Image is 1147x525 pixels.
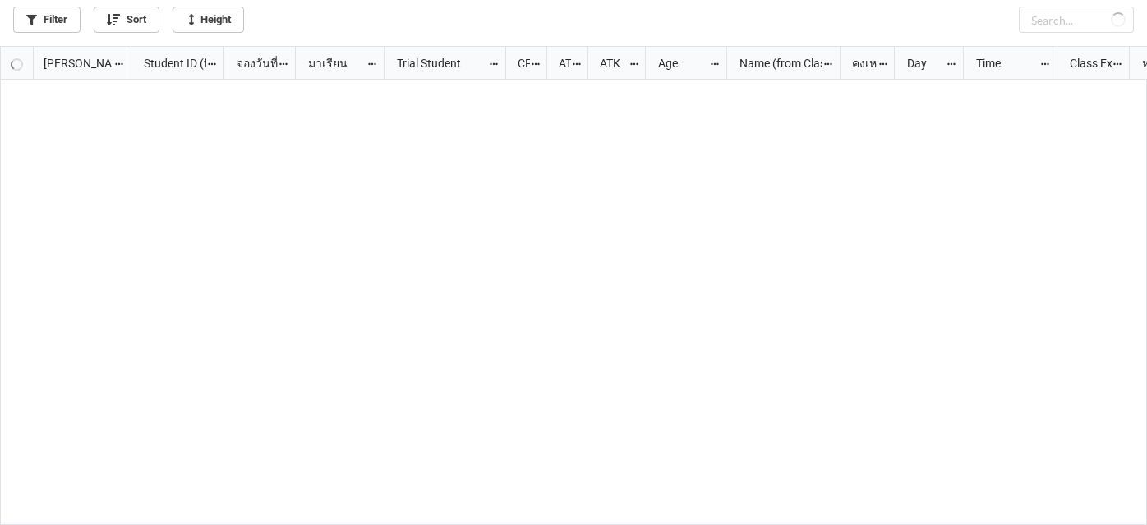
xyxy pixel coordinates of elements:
[173,7,244,33] a: Height
[1,47,131,80] div: grid
[13,7,81,33] a: Filter
[508,54,531,72] div: CF
[34,54,113,72] div: [PERSON_NAME] Name
[134,54,206,72] div: Student ID (from [PERSON_NAME] Name)
[648,54,709,72] div: Age
[94,7,159,33] a: Sort
[227,54,279,72] div: จองวันที่
[387,54,487,72] div: Trial Student
[730,54,822,72] div: Name (from Class)
[1060,54,1112,72] div: Class Expiration
[1019,7,1134,33] input: Search...
[590,54,628,72] div: ATK
[549,54,572,72] div: ATT
[842,54,877,72] div: คงเหลือ (from Nick Name)
[298,54,366,72] div: มาเรียน
[966,54,1039,72] div: Time
[897,54,947,72] div: Day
